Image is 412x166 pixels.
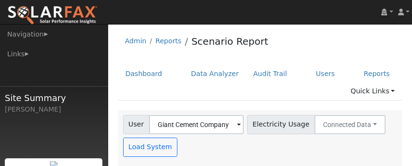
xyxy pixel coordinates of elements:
img: SolarFax [7,5,98,26]
div: [PERSON_NAME] [5,104,103,115]
a: Scenario Report [191,36,268,47]
a: Users [309,65,342,83]
a: Data Analyzer [184,65,246,83]
a: Admin [125,37,147,45]
button: Load System [123,138,178,157]
a: Quick Links [343,82,402,100]
a: Audit Trail [246,65,294,83]
a: Dashboard [118,65,170,83]
span: Site Summary [5,91,103,104]
span: User [123,115,150,134]
input: Select a User [149,115,244,134]
a: Reports [357,65,397,83]
a: Reports [155,37,181,45]
button: Connected Data [314,115,386,134]
span: Electricity Usage [247,115,315,134]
